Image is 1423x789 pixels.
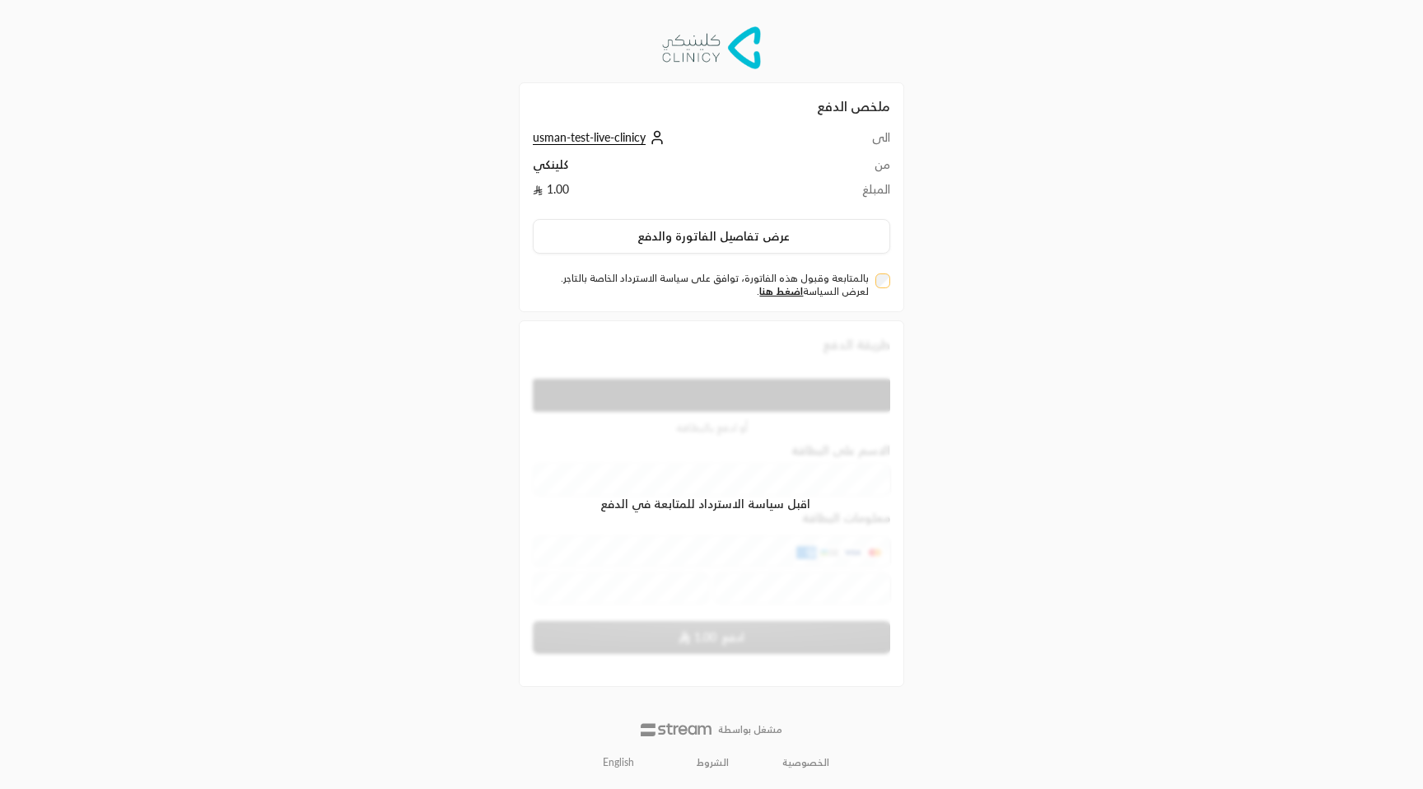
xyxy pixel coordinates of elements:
td: المبلغ [829,181,890,206]
img: Company Logo [662,26,761,69]
span: اقبل سياسة الاسترداد للمتابعة في الدفع [600,496,810,512]
a: English [594,749,643,776]
a: اضغط هنا [759,285,803,297]
td: 1.00 [533,181,829,206]
label: بالمتابعة وقبول هذه الفاتورة، توافق على سياسة الاسترداد الخاصة بالتاجر. لعرض السياسة . [539,272,869,298]
button: عرض تفاصيل الفاتورة والدفع [533,219,890,254]
td: كلينكي [533,156,829,181]
p: مشغل بواسطة [718,723,782,736]
h2: ملخص الدفع [533,96,890,116]
td: الى [829,129,890,156]
a: الخصوصية [782,756,829,769]
td: من [829,156,890,181]
a: usman-test-live-clinicy [533,130,669,144]
span: usman-test-live-clinicy [533,130,646,145]
a: الشروط [697,756,729,769]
